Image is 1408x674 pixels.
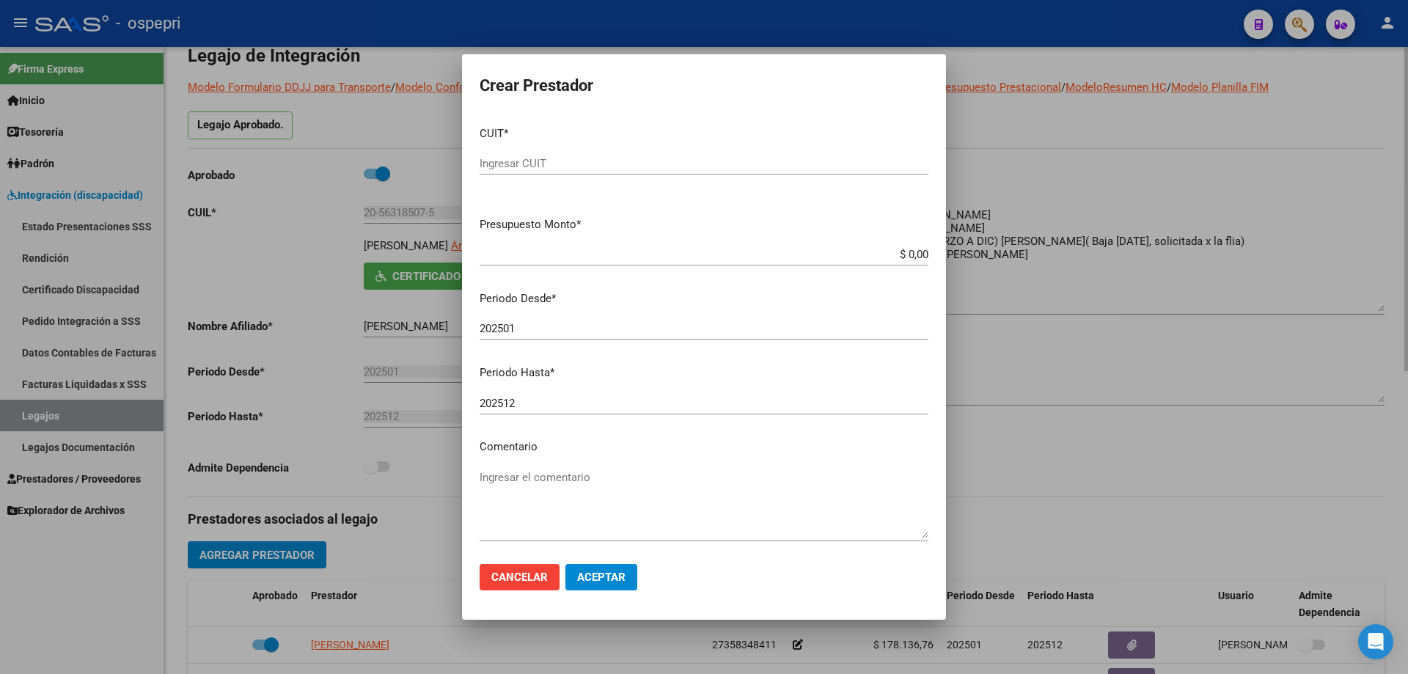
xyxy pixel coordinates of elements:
[480,72,928,100] h2: Crear Prestador
[480,216,928,233] p: Presupuesto Monto
[480,439,928,455] p: Comentario
[480,290,928,307] p: Periodo Desde
[480,365,928,381] p: Periodo Hasta
[577,571,626,584] span: Aceptar
[480,125,928,142] p: CUIT
[1358,624,1393,659] div: Open Intercom Messenger
[491,571,548,584] span: Cancelar
[480,564,560,590] button: Cancelar
[565,564,637,590] button: Aceptar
